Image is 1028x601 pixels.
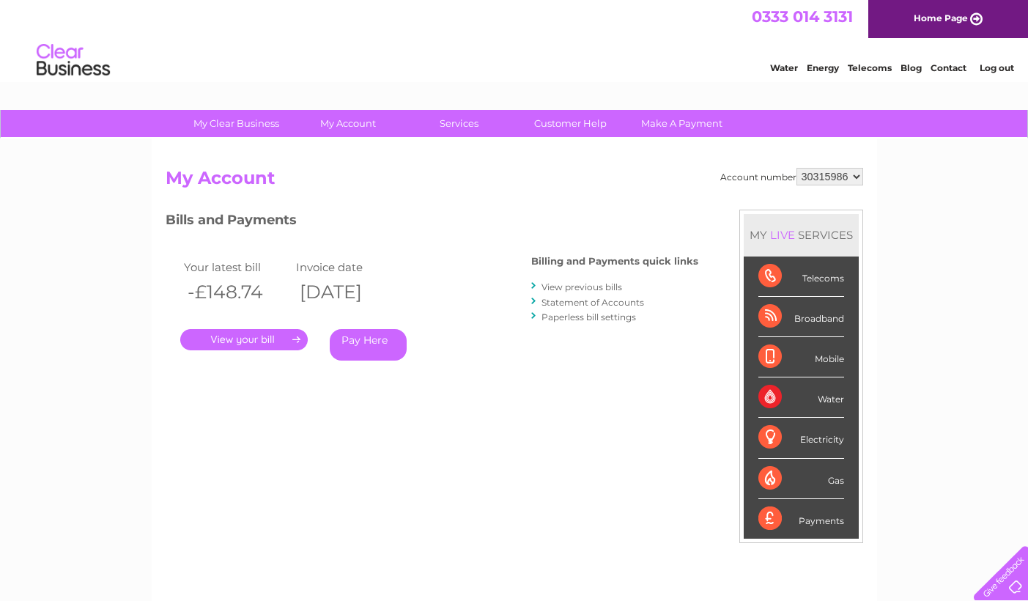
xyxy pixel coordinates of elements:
a: Contact [931,62,966,73]
a: My Account [287,110,408,137]
a: Blog [901,62,922,73]
td: Invoice date [292,257,405,277]
a: Log out [980,62,1014,73]
a: 0333 014 3131 [752,7,853,26]
div: Water [758,377,844,418]
a: My Clear Business [176,110,297,137]
div: MY SERVICES [744,214,859,256]
div: Broadband [758,297,844,337]
a: Make A Payment [621,110,742,137]
a: Energy [807,62,839,73]
div: Telecoms [758,257,844,297]
div: Mobile [758,337,844,377]
a: Pay Here [330,329,407,361]
div: Payments [758,499,844,539]
a: Statement of Accounts [541,297,644,308]
a: Customer Help [510,110,631,137]
a: Telecoms [848,62,892,73]
div: Gas [758,459,844,499]
a: Services [399,110,519,137]
div: LIVE [767,228,798,242]
a: Paperless bill settings [541,311,636,322]
td: Your latest bill [180,257,293,277]
a: Water [770,62,798,73]
div: Clear Business is a trading name of Verastar Limited (registered in [GEOGRAPHIC_DATA] No. 3667643... [169,8,861,71]
img: logo.png [36,38,111,83]
h3: Bills and Payments [166,210,698,235]
th: -£148.74 [180,277,293,307]
div: Account number [720,168,863,185]
div: Electricity [758,418,844,458]
a: View previous bills [541,281,622,292]
th: [DATE] [292,277,405,307]
h2: My Account [166,168,863,196]
h4: Billing and Payments quick links [531,256,698,267]
a: . [180,329,308,350]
